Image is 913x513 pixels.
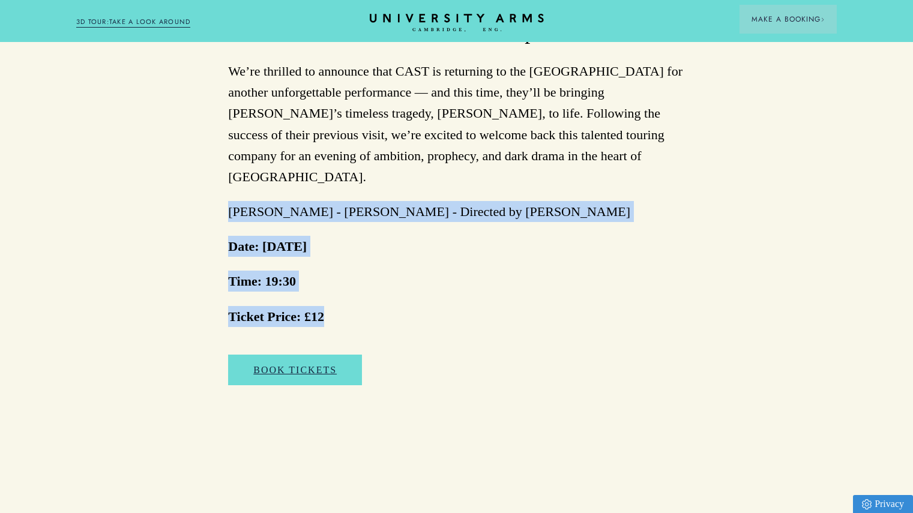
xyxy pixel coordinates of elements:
img: Arrow icon [821,17,825,22]
a: 3D TOUR:TAKE A LOOK AROUND [76,17,191,28]
p: We’re thrilled to announce that CAST is returning to the [GEOGRAPHIC_DATA] for another unforgetta... [228,61,685,187]
button: Make a BookingArrow icon [740,5,837,34]
a: Privacy [853,495,913,513]
a: Home [370,14,544,32]
img: Privacy [862,499,872,509]
span: Make a Booking [752,14,825,25]
p: [PERSON_NAME] - [PERSON_NAME] - Directed by [PERSON_NAME] [228,201,685,222]
strong: Ticket Price: £12 [228,309,324,324]
strong: Date: [DATE] [228,239,307,254]
a: Book Tickets [228,355,362,386]
strong: Time: 19:30 [228,274,296,289]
